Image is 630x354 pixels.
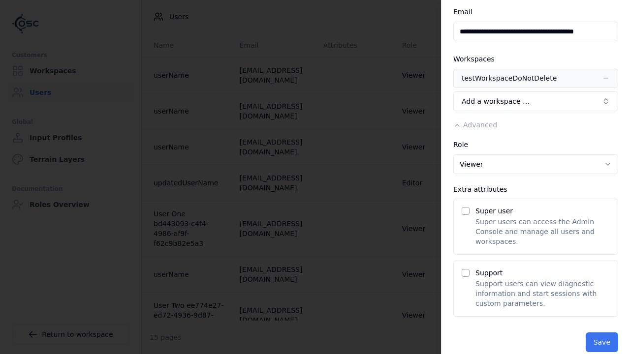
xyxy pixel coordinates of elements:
[475,279,610,308] p: Support users can view diagnostic information and start sessions with custom parameters.
[462,96,530,106] span: Add a workspace …
[453,141,468,148] label: Role
[475,269,503,277] label: Support
[475,207,513,215] label: Super user
[463,121,497,129] span: Advanced
[586,332,618,352] button: Save
[462,73,557,83] div: testWorkspaceDoNotDelete
[453,8,472,16] label: Email
[453,55,495,63] label: Workspaces
[453,120,497,130] button: Advanced
[475,217,610,246] p: Super users can access the Admin Console and manage all users and workspaces.
[453,186,618,193] div: Extra attributes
